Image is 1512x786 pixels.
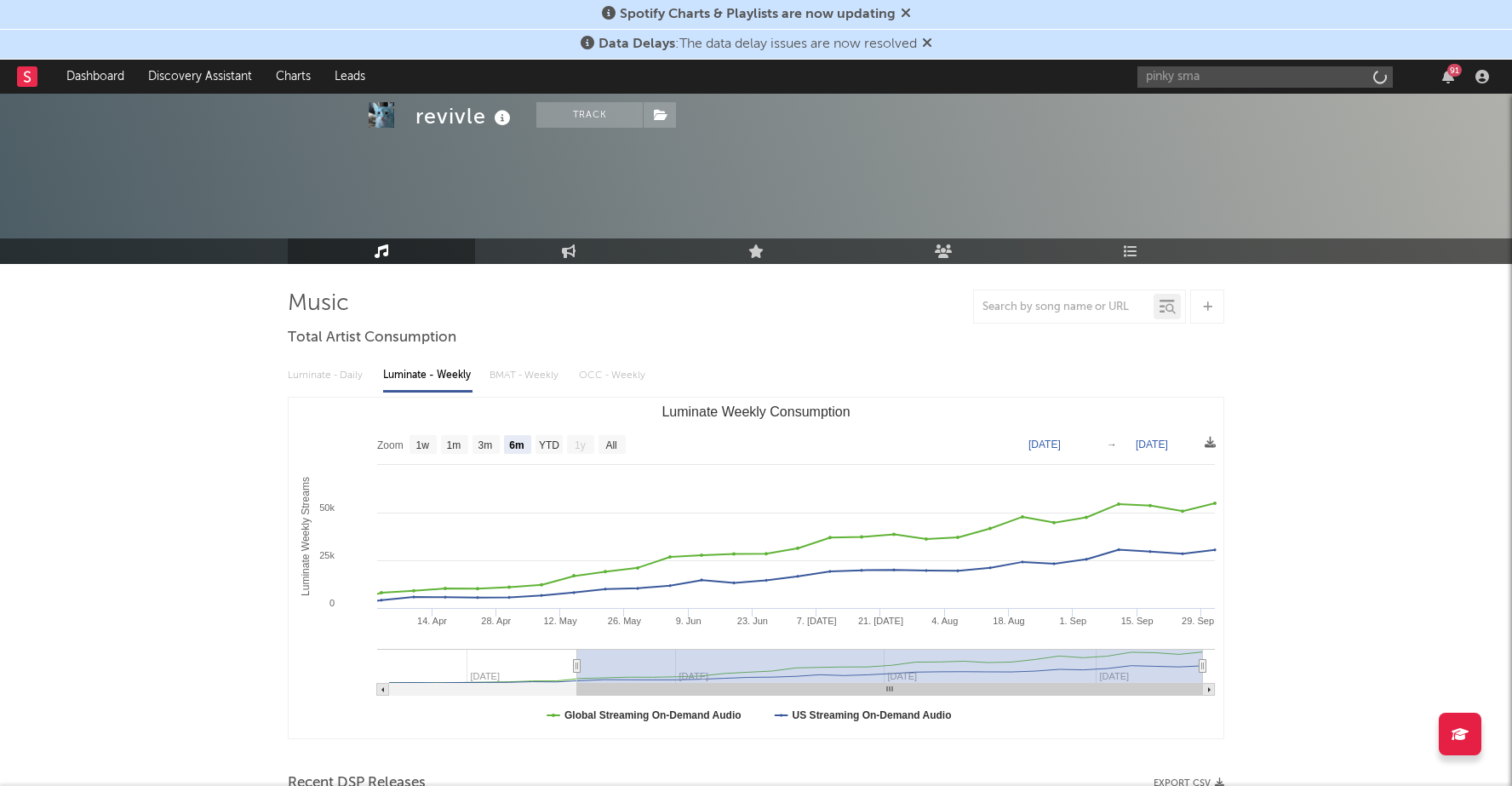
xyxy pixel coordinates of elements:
[300,477,312,596] text: Luminate Weekly Streams
[544,616,578,626] text: 12. May
[264,60,323,94] a: Charts
[993,616,1024,626] text: 18. Aug
[323,60,377,94] a: Leads
[136,60,264,94] a: Discovery Assistant
[676,616,702,626] text: 9. Jun
[319,502,335,513] text: 50k
[1442,70,1454,83] button: 91
[974,301,1154,314] input: Search by song name or URL
[54,60,136,94] a: Dashboard
[536,102,643,128] button: Track
[797,616,837,626] text: 7. [DATE]
[1059,616,1086,626] text: 1. Sep
[598,37,675,51] span: Data Delays
[1137,66,1393,88] input: Search for artists
[319,550,335,560] text: 25k
[1121,616,1154,626] text: 15. Sep
[329,598,335,608] text: 0
[661,404,850,419] text: Luminate Weekly Consumption
[605,439,616,451] text: All
[1447,64,1462,77] div: 91
[1136,439,1168,450] text: [DATE]
[608,616,642,626] text: 26. May
[289,398,1223,738] svg: Luminate Weekly Consumption
[509,439,524,451] text: 6m
[1028,439,1061,450] text: [DATE]
[377,439,404,451] text: Zoom
[793,709,952,721] text: US Streaming On-Demand Audio
[620,8,896,21] span: Spotify Charts & Playlists are now updating
[383,361,472,390] div: Luminate - Weekly
[539,439,559,451] text: YTD
[922,37,932,51] span: Dismiss
[481,616,511,626] text: 28. Apr
[858,616,903,626] text: 21. [DATE]
[478,439,493,451] text: 3m
[575,439,586,451] text: 1y
[417,616,447,626] text: 14. Apr
[737,616,768,626] text: 23. Jun
[931,616,958,626] text: 4. Aug
[901,8,911,21] span: Dismiss
[416,439,430,451] text: 1w
[447,439,461,451] text: 1m
[1182,616,1214,626] text: 29. Sep
[564,709,742,721] text: Global Streaming On-Demand Audio
[415,102,515,130] div: revivle
[288,328,456,348] span: Total Artist Consumption
[1107,439,1117,450] text: →
[598,37,917,51] span: : The data delay issues are now resolved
